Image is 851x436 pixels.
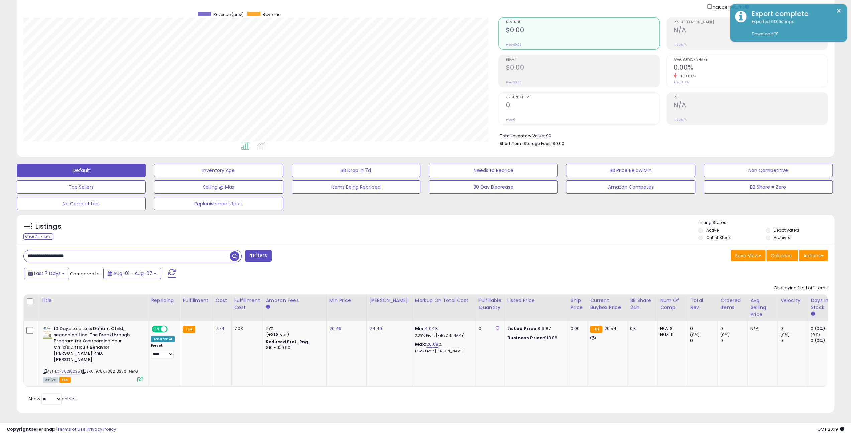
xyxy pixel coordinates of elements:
[412,294,475,321] th: The percentage added to the cost of goods (COGS) that forms the calculator for Min & Max prices.
[24,268,69,279] button: Last 7 Days
[674,58,827,62] span: Avg. Buybox Share
[506,118,515,122] small: Prev: 0
[167,326,177,332] span: OFF
[780,338,808,344] div: 0
[151,336,175,342] div: Amazon AI
[7,426,31,432] strong: Copyright
[507,335,544,341] b: Business Price:
[506,64,659,73] h2: $0.00
[811,332,820,337] small: (0%)
[750,297,775,318] div: Avg Selling Price
[266,339,310,345] b: Reduced Prof. Rng.
[506,101,659,110] h2: 0
[43,377,58,383] span: All listings currently available for purchase on Amazon
[70,271,101,277] span: Compared to:
[747,19,842,37] div: Exported 613 listings.
[425,325,435,332] a: 4.04
[263,12,280,17] span: Revenue
[674,64,827,73] h2: 0.00%
[113,270,152,277] span: Aug-01 - Aug-07
[57,426,86,432] a: Terms of Use
[17,180,146,194] button: Top Sellers
[103,268,161,279] button: Aug-01 - Aug-07
[266,297,324,304] div: Amazon Fees
[706,235,730,240] label: Out of Stock
[750,326,772,332] div: N/A
[698,220,834,226] p: Listing States:
[774,235,792,240] label: Archived
[660,326,682,332] div: FBA: 8
[329,297,364,304] div: Min Price
[499,133,545,139] b: Total Inventory Value:
[266,332,321,338] div: (+$1.8 var)
[216,297,229,304] div: Cost
[811,311,815,317] small: Days In Stock.
[183,297,210,304] div: Fulfillment
[415,326,470,338] div: %
[674,118,687,122] small: Prev: N/A
[506,21,659,24] span: Revenue
[17,164,146,177] button: Default
[292,164,421,177] button: BB Drop in 7d
[507,325,538,332] b: Listed Price:
[552,140,564,147] span: $0.00
[571,326,582,332] div: 0.00
[566,180,695,194] button: Amazon Competes
[704,164,833,177] button: Non Competitive
[34,270,61,277] span: Last 7 Days
[774,227,799,233] label: Deactivated
[54,326,135,365] b: 10 Days to a Less Defiant Child, second edition: The Breakthrough Program for Overcoming Your Chi...
[152,326,161,332] span: ON
[604,325,616,332] span: 20.54
[752,31,778,37] a: Download
[774,285,828,291] div: Displaying 1 to 1 of 1 items
[415,325,425,332] b: Min:
[630,326,652,332] div: 0%
[811,338,838,344] div: 0 (0%)
[811,326,838,332] div: 0 (0%)
[780,326,808,332] div: 0
[23,233,53,240] div: Clear All Filters
[799,250,828,261] button: Actions
[660,297,684,311] div: Num of Comp.
[478,326,499,332] div: 0
[674,43,687,47] small: Prev: N/A
[57,369,80,374] a: 0738218235
[674,80,689,84] small: Prev: 0.14%
[507,335,563,341] div: $18.88
[704,180,833,194] button: BB Share = Zero
[415,297,473,304] div: Markup on Total Cost
[731,250,765,261] button: Save View
[630,297,654,311] div: BB Share 24h.
[674,26,827,35] h2: N/A
[415,341,470,354] div: %
[817,426,844,432] span: 2025-08-15 20:19 GMT
[415,349,470,354] p: 17.14% Profit [PERSON_NAME]
[506,58,659,62] span: Profit
[780,332,790,337] small: (0%)
[43,326,143,382] div: ASIN:
[674,101,827,110] h2: N/A
[7,426,116,433] div: seller snap | |
[506,96,659,99] span: Ordered Items
[674,21,827,24] span: Profit [PERSON_NAME]
[213,12,244,17] span: Revenue (prev)
[566,164,695,177] button: BB Price Below Min
[720,297,745,311] div: Ordered Items
[41,297,145,304] div: Title
[87,426,116,432] a: Privacy Policy
[507,297,565,304] div: Listed Price
[216,325,225,332] a: 7.74
[811,297,835,311] div: Days In Stock
[590,297,624,311] div: Current Buybox Price
[43,326,52,339] img: 41EKMjUbfkL._SL40_.jpg
[660,332,682,338] div: FBM: 11
[506,26,659,35] h2: $0.00
[266,326,321,332] div: 15%
[183,326,195,333] small: FBA
[706,227,718,233] label: Active
[426,341,438,348] a: 20.68
[720,326,747,332] div: 0
[369,297,409,304] div: [PERSON_NAME]
[35,222,61,231] h5: Listings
